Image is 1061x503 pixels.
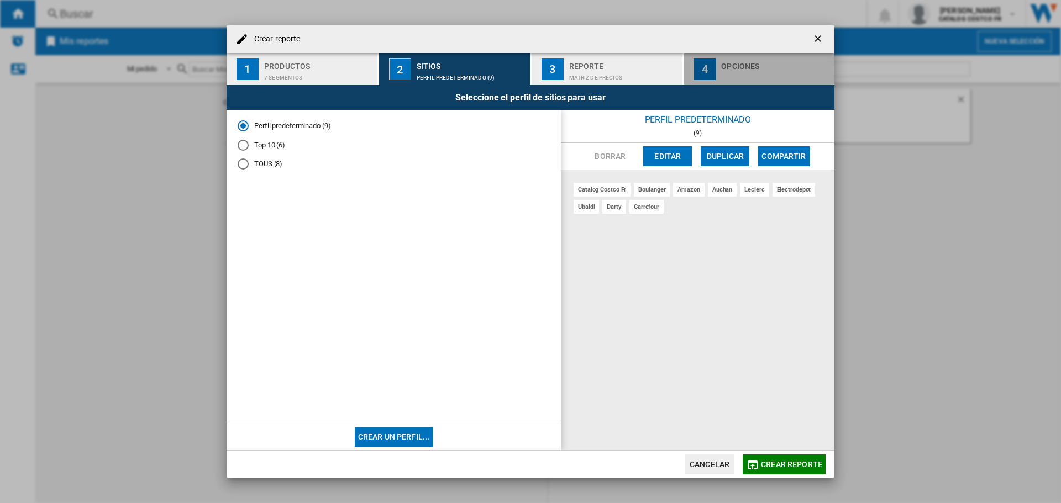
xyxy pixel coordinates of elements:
[574,200,599,214] div: ubaldi
[249,34,300,45] h4: Crear reporte
[238,140,550,150] md-radio-button: Top 10 (6)
[634,183,670,197] div: boulanger
[629,200,664,214] div: carrefour
[417,69,526,81] div: Perfil predeterminado (9)
[238,159,550,170] md-radio-button: TOUS (8)
[684,53,834,85] button: 4 Opciones
[673,183,704,197] div: amazon
[685,454,734,474] button: Cancelar
[761,460,822,469] span: Crear reporte
[389,58,411,80] div: 2
[561,129,834,137] div: (9)
[227,53,379,85] button: 1 Productos 7 segmentos
[417,57,526,69] div: Sitios
[643,146,692,166] button: Editar
[238,121,550,131] md-radio-button: Perfil predeterminado (9)
[808,28,830,50] button: getI18NText('BUTTONS.CLOSE_DIALOG')
[740,183,769,197] div: leclerc
[758,146,809,166] button: Compartir
[574,183,631,197] div: catalog costco fr
[721,57,830,69] div: Opciones
[708,183,737,197] div: auchan
[701,146,749,166] button: Duplicar
[773,183,816,197] div: electrodepot
[812,33,826,46] ng-md-icon: getI18NText('BUTTONS.CLOSE_DIALOG')
[586,146,634,166] button: Borrar
[532,53,684,85] button: 3 Reporte Matriz de precios
[561,110,834,129] div: Perfil predeterminado
[694,58,716,80] div: 4
[237,58,259,80] div: 1
[569,69,678,81] div: Matriz de precios
[542,58,564,80] div: 3
[227,85,834,110] div: Seleccione el perfil de sitios para usar
[602,200,626,214] div: darty
[743,454,826,474] button: Crear reporte
[379,53,531,85] button: 2 Sitios Perfil predeterminado (9)
[569,57,678,69] div: Reporte
[264,57,373,69] div: Productos
[355,427,433,447] button: Crear un perfil...
[264,69,373,81] div: 7 segmentos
